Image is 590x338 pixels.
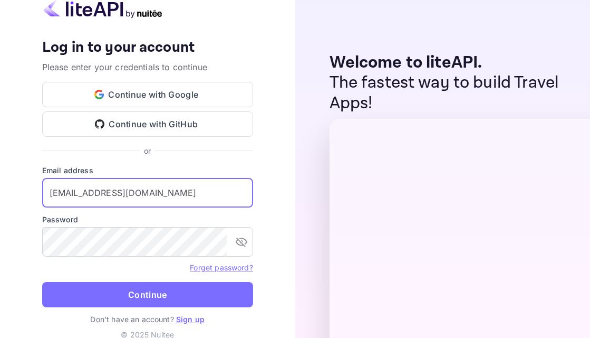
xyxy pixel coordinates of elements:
p: Please enter your credentials to continue [42,61,253,73]
a: Forget password? [190,262,253,273]
a: Sign up [176,315,205,324]
p: or [144,145,151,156]
button: Continue with Google [42,82,253,107]
h4: Log in to your account [42,39,253,57]
button: Continue with GitHub [42,111,253,137]
input: Enter your email address [42,178,253,208]
p: Don't have an account? [42,314,253,325]
p: The fastest way to build Travel Apps! [330,73,569,114]
p: Welcome to liteAPI. [330,53,569,73]
button: toggle password visibility [231,231,252,252]
label: Email address [42,165,253,176]
button: Continue [42,282,253,307]
a: Forget password? [190,263,253,272]
label: Password [42,214,253,225]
